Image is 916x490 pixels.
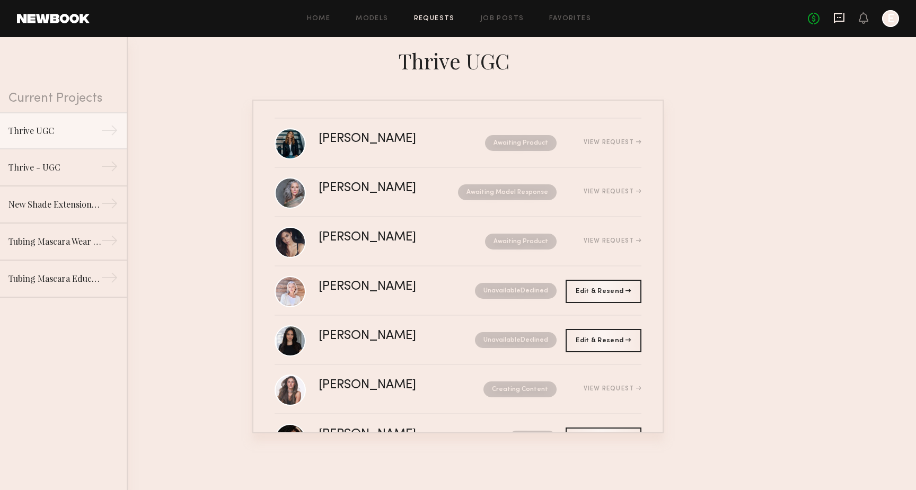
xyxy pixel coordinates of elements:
div: [PERSON_NAME] [319,231,451,244]
a: [PERSON_NAME]Awaiting ProductView Request [275,119,641,168]
nb-request-status: Creating Content [483,381,557,397]
a: Models [356,15,388,22]
nb-request-status: Awaiting Product [485,234,557,250]
div: [PERSON_NAME] [319,182,437,194]
div: → [101,232,118,253]
a: Favorites [549,15,591,22]
div: View Request [584,139,641,146]
div: → [101,269,118,290]
div: View Request [584,189,641,195]
div: [PERSON_NAME] [319,429,462,441]
a: E [882,10,899,27]
div: [PERSON_NAME] [319,330,446,342]
div: Tubing Mascara Wear Test [8,235,101,248]
div: Tubing Mascara Educational Video [8,272,101,285]
a: [PERSON_NAME]Cancelled [275,414,641,464]
div: [PERSON_NAME] [319,133,451,145]
a: [PERSON_NAME]UnavailableDeclined [275,316,641,365]
div: Thrive UGC [8,124,101,137]
div: New Shade Extension for Liquid Lash Mascara [8,198,101,211]
span: Edit & Resend [576,337,631,344]
div: [PERSON_NAME] [319,281,446,293]
div: View Request [584,238,641,244]
a: [PERSON_NAME]Awaiting ProductView Request [275,217,641,266]
div: View Request [584,386,641,392]
div: → [101,122,118,143]
nb-request-status: Awaiting Product [485,135,557,151]
a: Home [307,15,331,22]
a: Requests [414,15,455,22]
nb-request-status: Unavailable Declined [475,283,557,299]
div: Thrive UGC [252,46,664,74]
a: [PERSON_NAME]UnavailableDeclined [275,266,641,316]
div: → [101,195,118,216]
nb-request-status: Cancelled [508,431,557,447]
nb-request-status: Unavailable Declined [475,332,557,348]
span: Edit & Resend [576,288,631,295]
div: → [101,158,118,179]
div: Thrive - UGC [8,161,101,174]
a: [PERSON_NAME]Creating ContentView Request [275,365,641,414]
div: [PERSON_NAME] [319,379,450,391]
nb-request-status: Awaiting Model Response [458,184,557,200]
a: Job Posts [480,15,524,22]
a: [PERSON_NAME]Awaiting Model ResponseView Request [275,168,641,217]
